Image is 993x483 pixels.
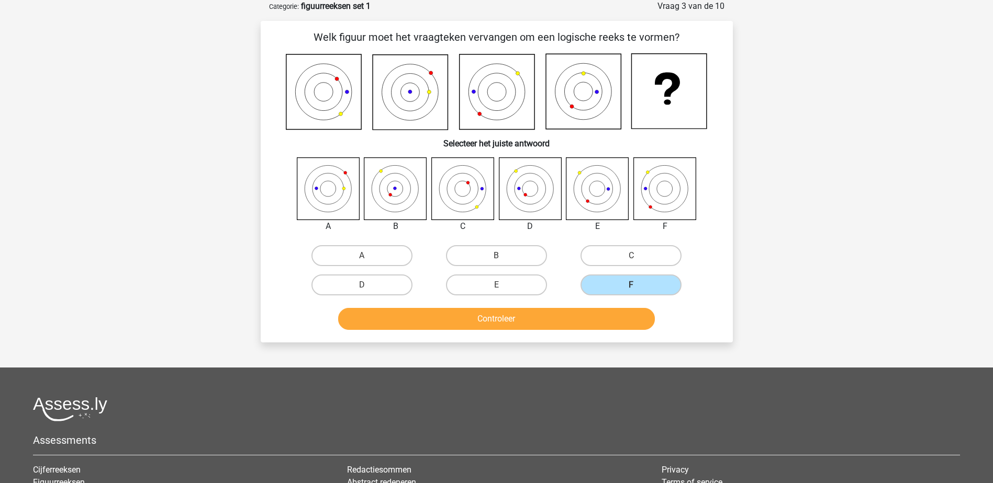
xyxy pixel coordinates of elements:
a: Privacy [662,465,689,475]
div: B [356,220,435,233]
label: A [311,245,412,266]
div: F [626,220,705,233]
h5: Assessments [33,434,960,446]
small: Categorie: [269,3,299,10]
div: A [289,220,368,233]
h6: Selecteer het juiste antwoord [277,130,716,148]
a: Redactiesommen [347,465,411,475]
img: Assessly logo [33,397,107,421]
div: E [558,220,637,233]
div: C [423,220,503,233]
label: B [446,245,547,266]
div: D [491,220,570,233]
p: Welk figuur moet het vraagteken vervangen om een logische reeks te vormen? [277,29,716,45]
label: F [581,274,682,295]
label: D [311,274,412,295]
a: Cijferreeksen [33,465,81,475]
label: C [581,245,682,266]
strong: figuurreeksen set 1 [301,1,371,11]
button: Controleer [338,308,655,330]
label: E [446,274,547,295]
